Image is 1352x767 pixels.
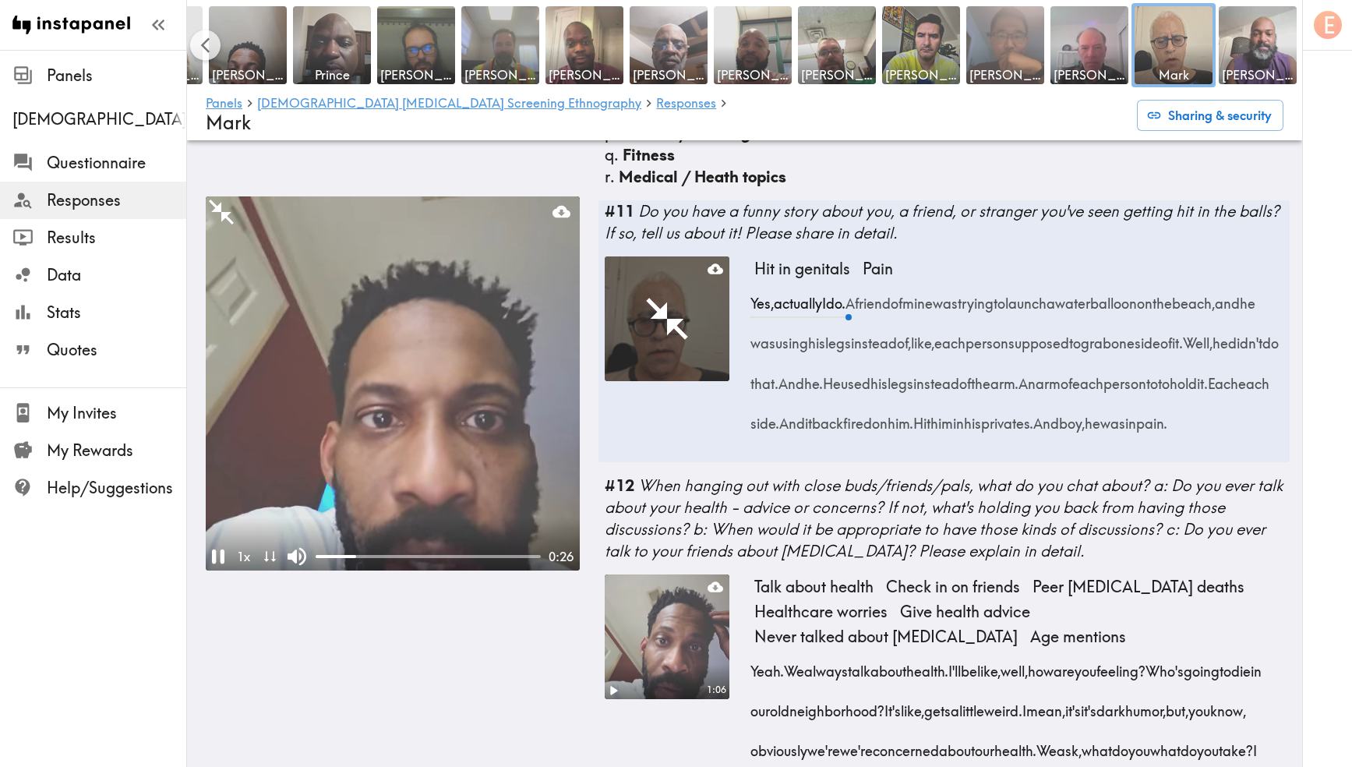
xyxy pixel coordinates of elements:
[913,398,930,438] span: Hit
[1047,278,1055,318] span: a
[1312,9,1343,41] button: E
[994,278,1005,318] span: to
[1210,686,1246,726] span: know,
[961,646,977,686] span: be
[975,726,994,765] span: our
[605,256,729,381] figure: Play video here
[1323,12,1335,39] span: E
[633,66,704,83] span: [PERSON_NAME]
[994,726,1036,765] span: health.
[1125,686,1166,726] span: humor,
[284,544,309,569] button: Mute
[711,3,795,87] a: [PERSON_NAME]
[924,686,951,726] span: gets
[888,358,913,398] span: legs
[1240,278,1255,318] span: he
[888,398,913,438] span: him.
[1061,358,1072,398] span: of
[825,318,851,358] span: legs
[841,358,870,398] span: used
[1082,726,1112,765] span: what
[848,646,870,686] span: talk
[804,358,823,398] span: he.
[212,66,284,83] span: [PERSON_NAME]
[656,97,716,111] a: Responses
[542,3,627,87] a: [PERSON_NAME]
[959,358,971,398] span: of
[981,398,1033,438] span: privates.
[47,339,186,361] span: Quotes
[717,66,789,83] span: [PERSON_NAME]
[1065,686,1081,726] span: it's
[605,682,622,699] button: Play
[884,686,901,726] span: It's
[605,475,634,495] b: #12
[953,398,964,438] span: in
[902,278,933,318] span: mine
[812,398,872,438] span: backfired
[1059,398,1085,438] span: boy,
[1213,318,1228,358] span: he
[1172,278,1215,318] span: beach,
[47,65,186,87] span: Panels
[12,108,186,130] div: Male Prostate Cancer Screening Ethnography
[47,227,186,249] span: Results
[1238,358,1269,398] span: each
[873,726,939,765] span: concerned
[1090,278,1137,318] span: balloon
[897,318,911,358] span: of,
[750,358,778,398] span: that.
[1262,318,1279,358] span: do
[901,686,924,726] span: like,
[856,256,899,281] span: Pain
[464,66,536,83] span: [PERSON_NAME]
[627,3,711,87] a: [PERSON_NAME]
[207,197,236,227] button: Minimize
[990,358,1018,398] span: arm.
[804,646,848,686] span: always
[605,475,1283,560] span: When hanging out with close buds/friends/pals, what do you chat about? a: Do you ever talk about ...
[840,726,873,765] span: we're
[231,545,256,568] div: 1 x
[959,686,984,726] span: little
[911,318,934,358] span: like,
[1103,358,1146,398] span: person
[1215,278,1240,318] span: and
[750,398,779,438] span: side.
[906,646,948,686] span: health.
[930,398,953,438] span: him
[977,646,1001,686] span: like,
[605,574,729,699] figure: Play1:06
[1253,726,1257,765] span: I
[1081,318,1111,358] span: grab
[374,3,458,87] a: [PERSON_NAME]
[541,548,580,565] div: 0:26
[1153,278,1172,318] span: the
[984,686,1022,726] span: weird.
[784,646,804,686] span: We
[778,358,804,398] span: And
[801,66,873,83] span: [PERSON_NAME]
[880,574,1026,599] span: Check in on friends
[774,278,822,318] span: actually
[1128,726,1150,765] span: you
[1150,726,1181,765] span: what
[1181,726,1197,765] span: do
[1072,358,1103,398] span: each
[47,264,186,286] span: Data
[1219,726,1253,765] span: take?
[1131,3,1216,87] a: Mark
[1146,358,1158,398] span: to
[619,167,786,186] span: Medical / Heath topics
[1001,646,1028,686] span: well,
[47,302,186,323] span: Stats
[206,111,251,134] span: Mark
[458,3,542,87] a: [PERSON_NAME]
[605,144,1283,166] div: q.
[702,684,729,697] div: 1:06
[1112,726,1128,765] span: do
[872,398,888,438] span: on
[1251,646,1262,686] span: in
[823,358,841,398] span: He
[870,646,906,686] span: about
